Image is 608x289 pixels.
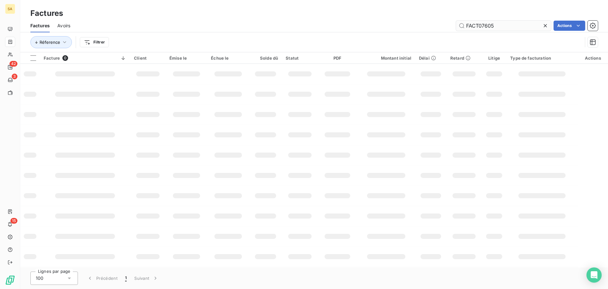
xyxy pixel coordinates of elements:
button: Actions [554,21,585,31]
span: 100 [36,275,43,281]
span: 3 [12,74,17,79]
div: PDF [321,56,353,61]
div: Échue le [211,56,245,61]
div: Émise le [169,56,203,61]
button: 1 [121,272,130,285]
button: Réference [30,36,72,48]
span: Réference [40,40,60,45]
button: Filtrer [80,37,109,47]
div: Solde dû [253,56,278,61]
span: 42 [9,61,17,67]
div: Montant initial [361,56,411,61]
button: Précédent [83,272,121,285]
div: Client [134,56,162,61]
span: Avoirs [57,23,70,29]
span: Facture [44,56,60,61]
span: Factures [30,23,50,29]
div: Retard [450,56,478,61]
div: Type de facturation [510,56,574,61]
div: SA [5,4,15,14]
span: 0 [62,55,68,61]
h3: Factures [30,8,63,19]
span: 15 [10,218,17,224]
button: Suivant [130,272,162,285]
input: Rechercher [456,21,551,31]
div: Statut [286,56,314,61]
div: Open Intercom Messenger [586,267,602,283]
div: Délai [419,56,443,61]
span: 1 [125,275,127,281]
div: Litige [486,56,503,61]
img: Logo LeanPay [5,275,15,285]
div: Actions [581,56,604,61]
